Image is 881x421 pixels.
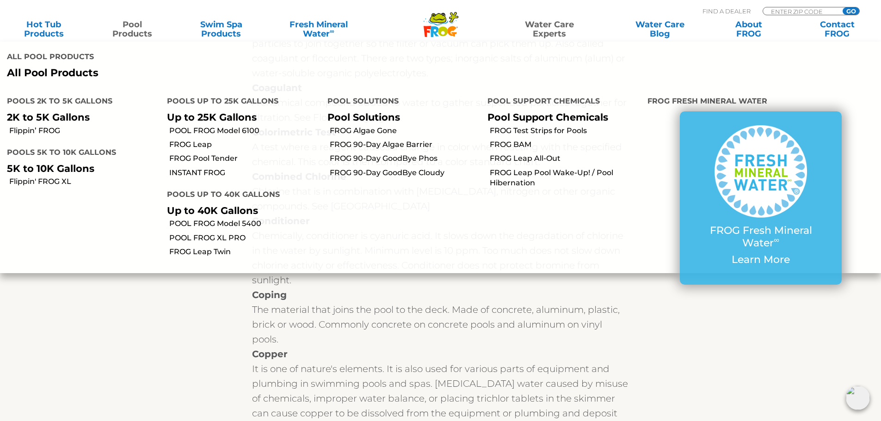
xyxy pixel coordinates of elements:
a: Fresh MineralWater∞ [275,20,362,38]
p: Find A Dealer [702,7,751,15]
p: 5K to 10K Gallons [7,163,153,174]
a: Water CareBlog [625,20,694,38]
a: FROG 90-Day GoodBye Phos [330,153,481,164]
a: FROG Leap All-Out [490,153,641,164]
a: POOL FROG Model 5400 [169,219,320,229]
h4: FROG Fresh Mineral Water [647,93,874,111]
input: GO [843,7,859,15]
h4: Pools up to 25K Gallons [167,93,313,111]
a: Swim SpaProducts [187,20,256,38]
strong: Copper [252,348,288,360]
a: PoolProducts [98,20,167,38]
a: FROG Test Strips for Pools [490,126,641,136]
a: ContactFROG [803,20,872,38]
a: FROG Pool Tender [169,153,320,164]
h4: Pools 5K to 10K Gallons [7,144,153,163]
a: POOL FROG XL PRO [169,233,320,243]
a: Pool Solutions [327,111,400,123]
h4: All Pool Products [7,49,434,67]
a: All Pool Products [7,67,434,79]
div: The material that joins the pool to the deck. Made of concrete, aluminum, plastic, brick or wood.... [252,302,630,347]
a: FROG 90-Day GoodBye Cloudy [330,168,481,178]
a: Water CareExperts [493,20,605,38]
strong: Coping [252,289,287,300]
h4: Pools 2K to 5K Gallons [7,93,153,111]
a: FROG Leap Pool Wake-Up! / Pool Hibernation [490,168,641,189]
sup: ∞ [330,27,334,35]
sup: ∞ [774,235,779,244]
a: FROG Fresh Mineral Water∞ Learn More [698,125,823,270]
a: AboutFROG [714,20,783,38]
p: Up to 25K Gallons [167,111,313,123]
p: FROG Fresh Mineral Water [698,225,823,249]
img: openIcon [846,386,870,410]
a: FROG 90-Day Algae Barrier [330,140,481,150]
a: Flippin' FROG XL [9,177,160,187]
a: FROG Leap Twin [169,247,320,257]
h4: Pools up to 40K Gallons [167,186,313,205]
h4: Pool Solutions [327,93,474,111]
a: FROG BAM [490,140,641,150]
p: Up to 40K Gallons [167,205,313,216]
input: Zip Code Form [770,7,832,15]
p: Pool Support Chemicals [487,111,634,123]
a: INSTANT FROG [169,168,320,178]
p: Learn More [698,254,823,266]
a: Hot TubProducts [9,20,78,38]
a: FROG Leap [169,140,320,150]
h4: Pool Support Chemicals [487,93,634,111]
a: FROG Algae Gone [330,126,481,136]
a: POOL FROG Model 6100 [169,126,320,136]
a: Flippin’ FROG [9,126,160,136]
p: 2K to 5K Gallons [7,111,153,123]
